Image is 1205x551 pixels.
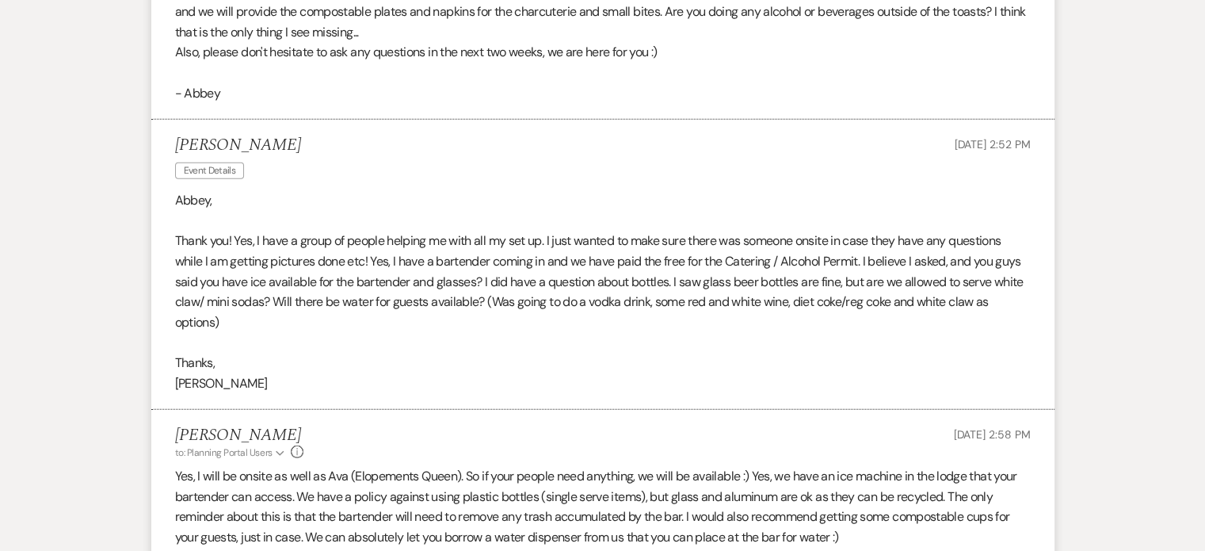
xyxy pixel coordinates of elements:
[175,83,1031,104] p: - Abbey
[175,136,301,155] h5: [PERSON_NAME]
[175,466,1031,547] p: Yes, I will be onsite as well as Ava (Elopements Queen). So if your people need anything, we will...
[175,375,268,392] span: [PERSON_NAME]
[175,231,1031,332] p: Thank you! Yes, I have a group of people helping me with all my set up. I just wanted to make sur...
[954,137,1030,151] span: [DATE] 2:52 PM
[175,190,1031,211] p: Abbey,
[175,426,304,446] h5: [PERSON_NAME]
[175,354,215,371] span: Thanks,
[175,42,1031,63] p: Also, please don't hesitate to ask any questions in the next two weeks, we are here for you :)
[175,163,245,179] span: Event Details
[175,446,273,459] span: to: Planning Portal Users
[953,427,1030,442] span: [DATE] 2:58 PM
[175,446,288,460] button: to: Planning Portal Users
